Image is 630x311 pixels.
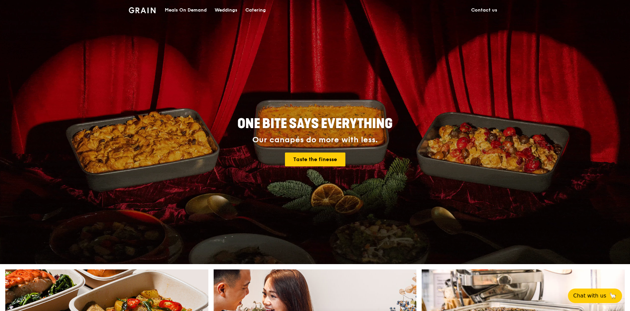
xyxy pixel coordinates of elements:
button: Chat with us🦙 [568,289,622,303]
div: Our canapés do more with less. [196,135,434,145]
img: Grain [129,7,156,13]
div: Meals On Demand [165,0,207,20]
div: Weddings [215,0,237,20]
span: ONE BITE SAYS EVERYTHING [237,116,393,132]
a: Contact us [467,0,501,20]
div: Catering [245,0,266,20]
span: 🦙 [609,292,617,300]
a: Catering [241,0,270,20]
a: Taste the finesse [285,153,345,166]
span: Chat with us [573,292,606,300]
a: Weddings [211,0,241,20]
